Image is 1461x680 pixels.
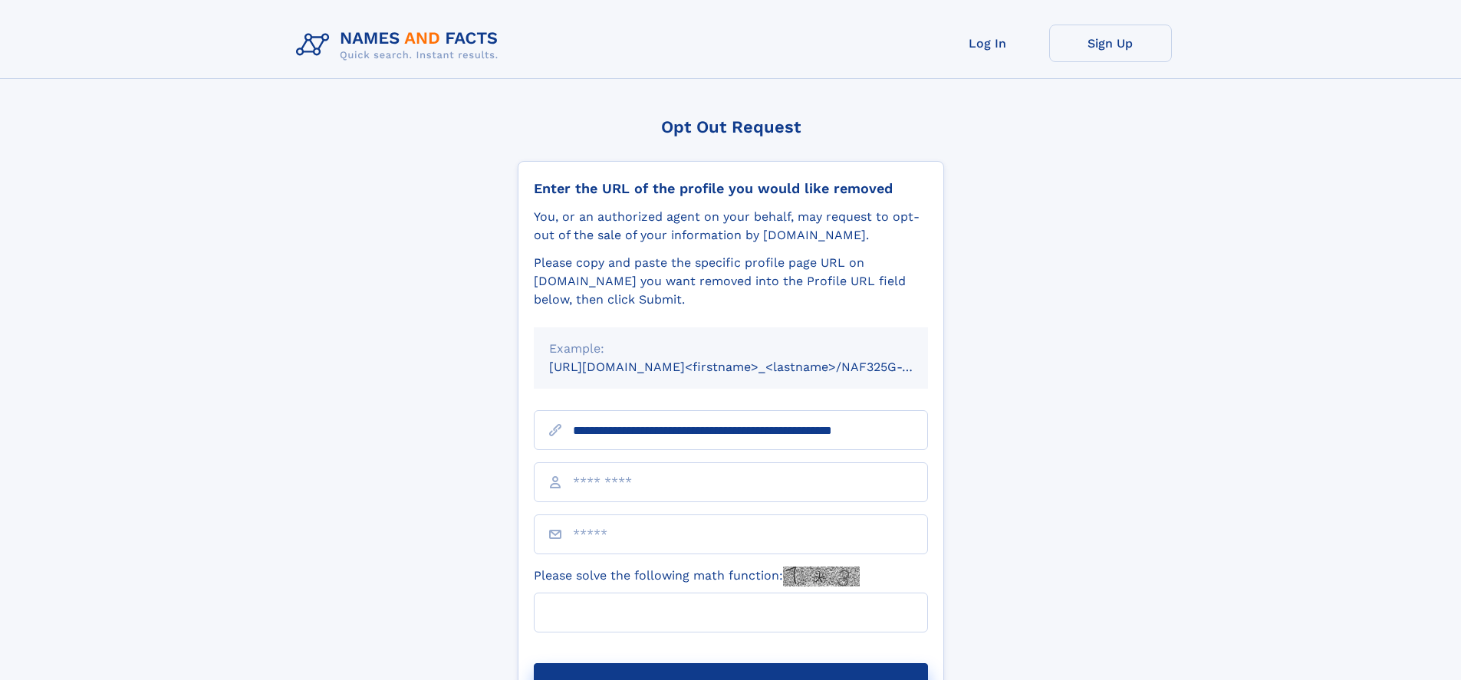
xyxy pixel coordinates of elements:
small: [URL][DOMAIN_NAME]<firstname>_<lastname>/NAF325G-xxxxxxxx [549,360,957,374]
div: Example: [549,340,913,358]
img: Logo Names and Facts [290,25,511,66]
label: Please solve the following math function: [534,567,860,586]
div: Enter the URL of the profile you would like removed [534,180,928,197]
div: Please copy and paste the specific profile page URL on [DOMAIN_NAME] you want removed into the Pr... [534,254,928,309]
a: Log In [926,25,1049,62]
div: You, or an authorized agent on your behalf, may request to opt-out of the sale of your informatio... [534,208,928,245]
a: Sign Up [1049,25,1172,62]
div: Opt Out Request [518,117,944,136]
